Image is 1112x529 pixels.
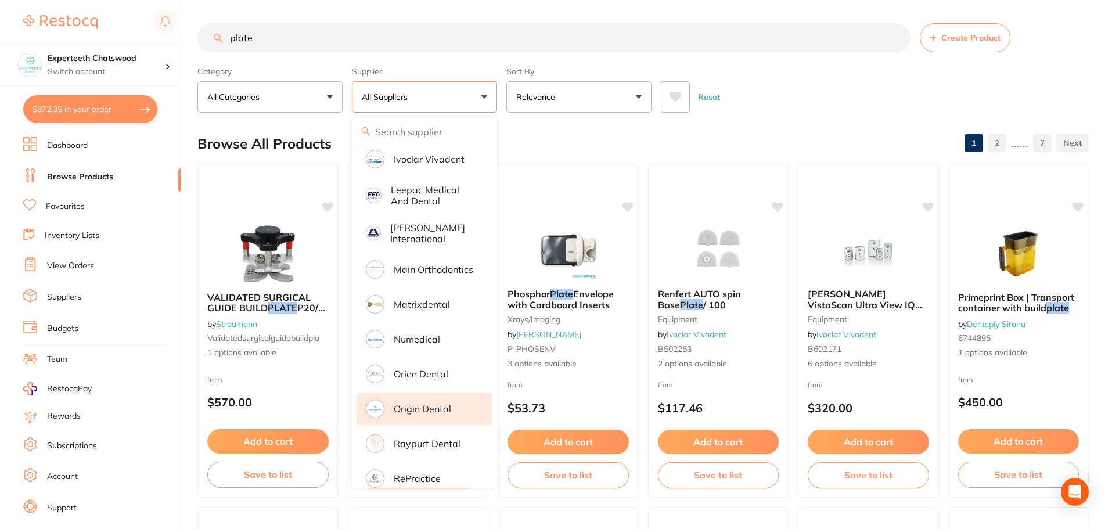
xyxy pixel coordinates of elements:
[836,310,859,321] em: Plate
[958,333,991,343] span: 6744895
[18,53,41,77] img: Experteeth Chatswood
[808,288,922,321] span: [PERSON_NAME] VistaScan Ultra View IQ Image
[658,289,779,310] b: Renfert AUTO spin Base Plate / 100
[808,380,823,389] span: from
[808,344,841,354] span: B602171
[808,462,929,488] button: Save to list
[207,462,329,487] button: Save to list
[965,131,983,154] a: 1
[230,225,305,283] img: VALIDATED SURGICAL GUIDE BUILD PLATE P20/ P30/P40
[394,334,440,344] p: Numedical
[830,221,906,279] img: Dürr VistaScan Ultra View IQ Image Plate
[23,95,157,123] button: $872.35 in your order
[207,302,325,324] span: P20/ P30/P40
[47,471,78,483] a: Account
[207,429,329,454] button: Add to cart
[958,292,1079,314] b: Primeprint Box | Transport container with build plate
[207,347,329,359] span: 1 options available
[207,292,311,314] span: VALIDATED SURGICAL GUIDE BUILD
[658,344,692,354] span: B502253
[352,66,497,77] label: Supplier
[197,81,343,113] button: All Categories
[958,375,973,384] span: from
[368,228,379,239] img: Livingstone International
[958,462,1079,487] button: Save to list
[808,315,929,324] small: equipment
[967,319,1025,329] a: Dentsply Sirona
[207,319,257,329] span: by
[941,33,1001,42] span: Create Product
[47,411,81,422] a: Rewards
[368,471,383,486] img: RePractice
[368,262,383,277] img: Main Orthodontics
[47,260,94,272] a: View Orders
[508,288,614,310] span: Envelope with Cardboard Inserts
[207,395,329,409] p: $570.00
[981,225,1056,283] img: Primeprint Box | Transport container with build plate
[694,81,724,113] button: Reset
[47,171,113,183] a: Browse Products
[352,117,497,146] input: Search supplier
[508,329,581,340] span: by
[658,462,779,488] button: Save to list
[506,81,652,113] button: Relevance
[1011,136,1028,150] p: ......
[516,91,560,103] p: Relevance
[658,380,673,389] span: from
[508,358,629,370] span: 3 options available
[47,140,88,152] a: Dashboard
[530,221,606,279] img: Phosphor Plate Envelope with Cardboard Inserts
[368,366,383,382] img: Orien dental
[23,382,92,395] a: RestocqPay
[197,66,343,77] label: Category
[658,430,779,454] button: Add to cart
[808,289,929,310] b: Dürr VistaScan Ultra View IQ Image Plate
[958,319,1025,329] span: by
[47,502,77,514] a: Support
[658,401,779,415] p: $117.46
[368,297,383,312] img: Matrixdental
[207,292,329,314] b: VALIDATED SURGICAL GUIDE BUILD PLATE P20/ P30/P40
[45,230,99,242] a: Inventory Lists
[362,91,412,103] p: All Suppliers
[658,315,779,324] small: equipment
[920,23,1010,52] button: Create Product
[207,333,319,343] span: validatedsurgicalguidebuildpla
[394,369,448,379] p: Orien dental
[808,401,929,415] p: $320.00
[394,473,441,484] p: RePractice
[368,189,380,201] img: Leepac Medical and Dental
[394,438,460,449] p: Raypurt Dental
[508,462,629,488] button: Save to list
[667,329,726,340] a: Ivoclar Vivadent
[23,15,98,29] img: Restocq Logo
[816,329,876,340] a: Ivoclar Vivadent
[508,401,629,415] p: $53.73
[550,288,573,300] em: Plate
[390,222,476,244] p: [PERSON_NAME] International
[47,383,92,395] span: RestocqPay
[508,289,629,310] b: Phosphor Plate Envelope with Cardboard Inserts
[368,152,383,167] img: Ivoclar Vivadent
[658,358,779,370] span: 2 options available
[197,23,911,52] input: Search Products
[352,81,497,113] button: All Suppliers
[394,264,473,275] p: Main Orthodontics
[658,288,741,310] span: Renfert AUTO spin Base
[47,292,81,303] a: Suppliers
[1033,131,1052,154] a: 7
[658,329,726,340] span: by
[394,154,465,164] p: Ivoclar Vivadent
[508,344,556,354] span: P-PHOSENV
[958,395,1079,409] p: $450.00
[808,358,929,370] span: 6 options available
[508,315,629,324] small: xrays/imaging
[988,131,1006,154] a: 2
[391,185,476,206] p: Leepac Medical and Dental
[1046,302,1069,314] em: plate
[394,299,450,310] p: Matrixdental
[47,440,97,452] a: Subscriptions
[681,221,756,279] img: Renfert AUTO spin Base Plate / 100
[47,354,67,365] a: Team
[216,319,257,329] a: Straumann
